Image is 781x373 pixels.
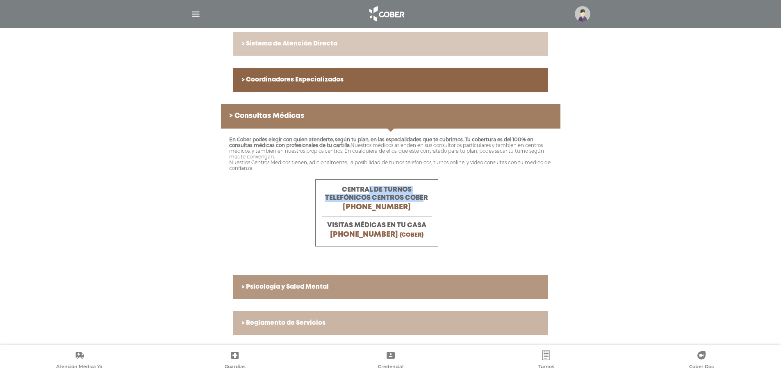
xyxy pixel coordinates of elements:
[233,311,548,335] a: > Reglamento de Servicios
[241,40,540,47] h6: > Sistema de Atención Directa
[327,222,426,228] span: VISITAS MÉDICAS EN TU CASA
[56,364,102,371] span: Atención Médica Ya
[378,364,403,371] span: Credencial
[365,4,408,24] img: logo_cober_home-white.png
[241,319,540,327] h6: > Reglamento de Servicios
[538,364,554,371] span: Turnos
[343,204,411,210] span: [PHONE_NUMBER]
[229,136,533,148] span: En Cober podés elegir con quien atenderte, según tu plan, en las especialidades que te cubrimos. ...
[229,137,552,171] p: Nuestros médicos atienden en sus consultorios particulares y tambien en centros médicos, y tambie...
[468,350,624,371] a: Turnos
[233,275,548,299] a: > Psicología y Salud Mental
[400,233,424,237] span: (COBER)
[2,350,157,371] a: Atención Médica Ya
[225,364,246,371] span: Guardias
[575,6,590,22] img: profile-placeholder.svg
[325,187,428,201] span: CENTRAL DE TURNOS TELEFÓNICOS CENTROS COBER
[330,231,398,238] span: [PHONE_NUMBER]
[221,104,560,129] a: > Consultas Médicas
[233,68,548,92] a: > Coordinadores Especializados
[241,283,540,291] h6: > Psicología y Salud Mental
[157,350,312,371] a: Guardias
[191,9,201,19] img: Cober_menu-lines-white.svg
[624,350,779,371] a: Cober Doc
[689,364,714,371] span: Cober Doc
[229,112,552,120] h6: > Consultas Médicas
[233,32,548,56] a: > Sistema de Atención Directa
[241,76,540,84] h6: > Coordinadores Especializados
[313,350,468,371] a: Credencial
